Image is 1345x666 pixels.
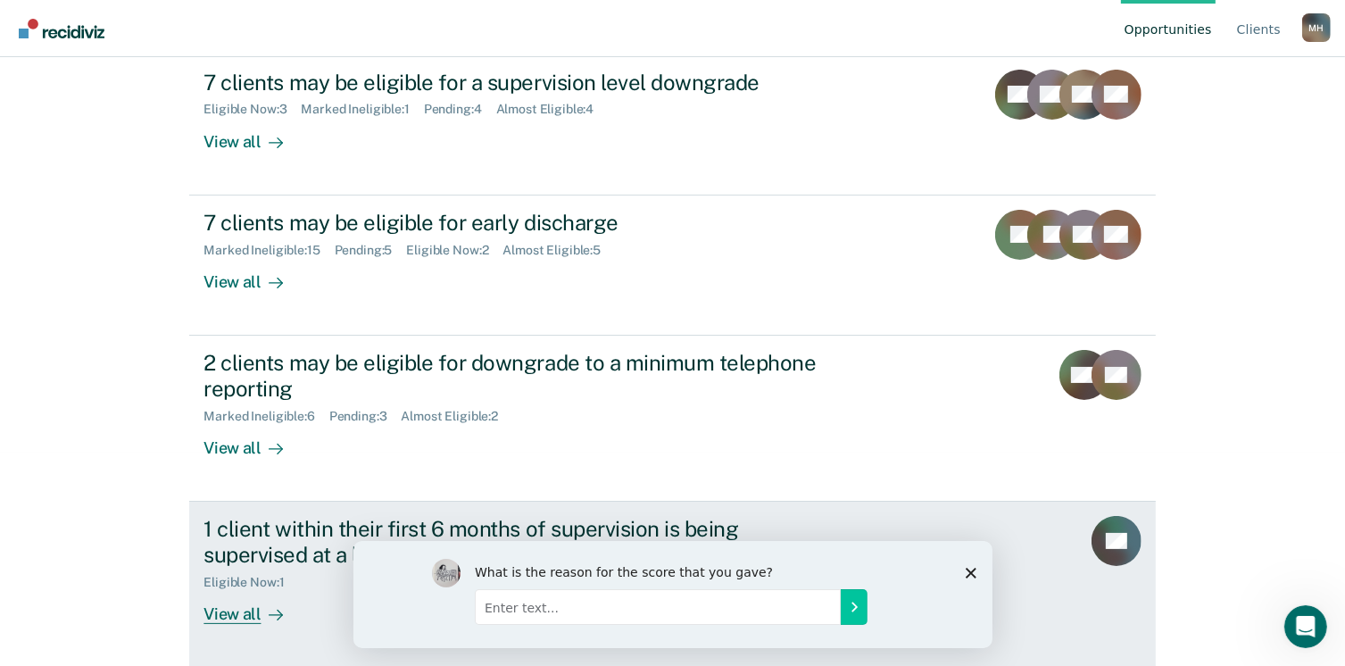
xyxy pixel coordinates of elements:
[329,409,402,424] div: Pending : 3
[189,336,1155,502] a: 2 clients may be eligible for downgrade to a minimum telephone reportingMarked Ineligible:6Pendin...
[406,243,502,258] div: Eligible Now : 2
[203,423,303,458] div: View all
[203,589,303,624] div: View all
[189,54,1155,196] a: 7 clients may be eligible for a supervision level downgradeEligible Now:3Marked Ineligible:1Pendi...
[203,70,830,96] div: 7 clients may be eligible for a supervision level downgrade
[203,516,830,568] div: 1 client within their first 6 months of supervision is being supervised at a level that does not ...
[1302,13,1331,42] div: M H
[203,409,328,424] div: Marked Ineligible : 6
[203,117,303,152] div: View all
[353,541,992,648] iframe: Survey by Kim from Recidiviz
[424,102,496,117] div: Pending : 4
[301,102,423,117] div: Marked Ineligible : 1
[502,243,615,258] div: Almost Eligible : 5
[203,243,334,258] div: Marked Ineligible : 15
[203,350,830,402] div: 2 clients may be eligible for downgrade to a minimum telephone reporting
[189,196,1155,336] a: 7 clients may be eligible for early dischargeMarked Ineligible:15Pending:5Eligible Now:2Almost El...
[203,575,298,590] div: Eligible Now : 1
[496,102,609,117] div: Almost Eligible : 4
[1302,13,1331,42] button: Profile dropdown button
[335,243,407,258] div: Pending : 5
[203,210,830,236] div: 7 clients may be eligible for early discharge
[19,19,104,38] img: Recidiviz
[1284,605,1327,648] iframe: Intercom live chat
[203,102,301,117] div: Eligible Now : 3
[203,257,303,292] div: View all
[402,409,513,424] div: Almost Eligible : 2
